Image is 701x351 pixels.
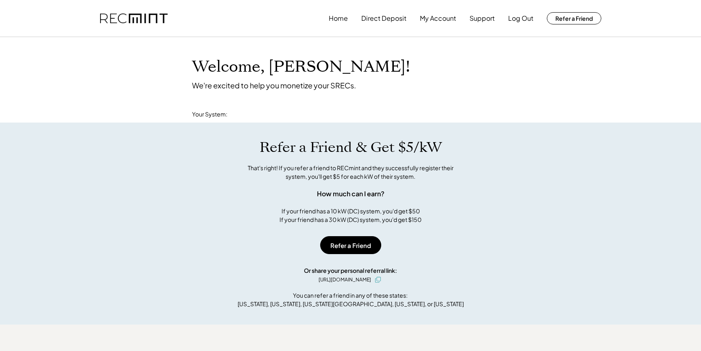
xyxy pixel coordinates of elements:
h1: Refer a Friend & Get $5/kW [260,139,442,156]
button: click to copy [373,275,383,285]
div: How much can I earn? [317,189,384,199]
button: My Account [420,10,456,26]
h1: Welcome, [PERSON_NAME]! [192,57,410,77]
div: If your friend has a 10 kW (DC) system, you'd get $50 If your friend has a 30 kW (DC) system, you... [280,207,421,224]
div: Your System: [192,110,227,118]
img: recmint-logotype%403x.png [100,13,168,24]
button: Home [329,10,348,26]
div: We're excited to help you monetize your SRECs. [192,81,356,90]
div: [URL][DOMAIN_NAME] [319,276,371,283]
button: Refer a Friend [547,12,601,24]
div: That's right! If you refer a friend to RECmint and they successfully register their system, you'l... [239,164,463,181]
button: Direct Deposit [361,10,406,26]
div: Or share your personal referral link: [304,266,397,275]
button: Refer a Friend [320,236,381,254]
div: You can refer a friend in any of these states: [US_STATE], [US_STATE], [US_STATE][GEOGRAPHIC_DATA... [238,291,464,308]
button: Log Out [508,10,533,26]
button: Support [470,10,495,26]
